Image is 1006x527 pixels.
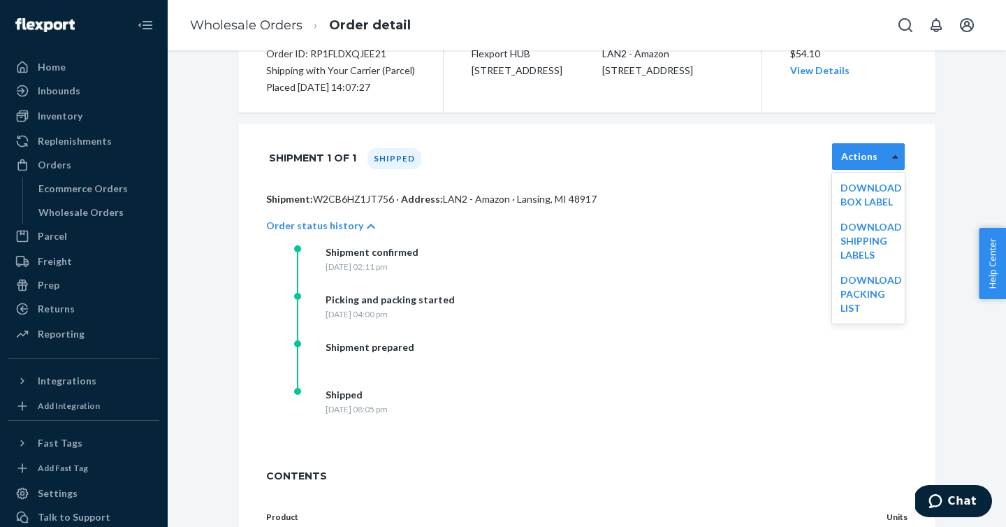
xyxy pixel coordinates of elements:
div: Wholesale Orders [38,205,124,219]
div: $54.10 [790,29,908,79]
div: Orders [38,158,71,172]
div: [DATE] 02:11 pm [326,261,418,273]
div: Add Integration [38,400,100,412]
div: Picking and packing started [326,293,455,307]
a: Ecommerce Orders [31,178,160,200]
a: Reporting [8,323,159,345]
div: Freight [38,254,72,268]
div: Replenishments [38,134,112,148]
div: Returns [38,302,75,316]
div: Shipped [367,148,421,169]
a: Wholesale Orders [190,17,302,33]
span: Shipment: [266,193,313,205]
ol: breadcrumbs [179,5,422,46]
a: Parcel [8,225,159,247]
a: Order detail [329,17,411,33]
a: Add Integration [8,398,159,414]
button: Open notifications [922,11,950,39]
div: Inventory [38,109,82,123]
div: Parcel [38,229,67,243]
div: Settings [38,486,78,500]
a: Add Fast Tag [8,460,159,477]
div: Ecommerce Orders [38,182,128,196]
label: Actions [841,150,877,164]
button: Help Center [979,228,1006,299]
a: Download Box Label [840,182,902,208]
div: Placed [DATE] 14:07:27 [266,79,415,96]
div: Fast Tags [38,436,82,450]
p: Order status history [266,219,363,233]
span: CONTENTS [266,469,907,483]
div: [DATE] 08:05 pm [326,403,388,415]
div: Prep [38,278,59,292]
a: Prep [8,274,159,296]
div: Integrations [38,374,96,388]
div: Add Fast Tag [38,462,88,474]
a: Inbounds [8,80,159,102]
a: Download Shipping Labels [840,221,902,261]
div: Inbounds [38,84,80,98]
div: Order ID: RP1FLDXQJEE21 [266,45,415,62]
div: Shipped [326,388,388,402]
a: Download Packing List [840,274,902,314]
div: Shipment prepared [326,340,414,354]
a: Orders [8,154,159,176]
iframe: Opens a widget where you can chat to one of our agents [915,485,992,520]
a: Replenishments [8,130,159,152]
button: Close Navigation [131,11,159,39]
a: View Details [790,64,850,76]
button: Open Search Box [891,11,919,39]
a: Home [8,56,159,78]
div: Shipment confirmed [326,245,418,259]
a: Freight [8,250,159,273]
h1: Shipment 1 of 1 [269,143,356,173]
a: Settings [8,482,159,505]
a: Returns [8,298,159,320]
div: Home [38,60,66,74]
button: Open account menu [953,11,981,39]
p: W2CB6HZ1JT756 · LAN2 - Amazon · Lansing, MI 48917 [266,192,907,206]
p: Product [266,511,826,524]
span: Address: [401,193,443,205]
p: Units [849,511,907,524]
img: Flexport logo [15,18,75,32]
div: Reporting [38,327,85,341]
div: Talk to Support [38,510,110,524]
p: Shipping with Your Carrier (Parcel) [266,62,415,79]
button: Integrations [8,370,159,392]
a: Inventory [8,105,159,127]
a: Wholesale Orders [31,201,160,224]
button: Fast Tags [8,432,159,454]
div: [DATE] 04:00 pm [326,308,455,320]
